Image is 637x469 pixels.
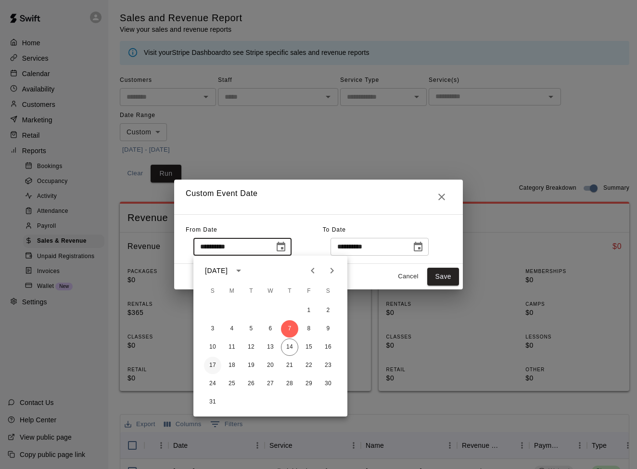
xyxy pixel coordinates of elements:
[300,302,318,319] button: 1
[300,339,318,356] button: 15
[408,237,428,257] button: Choose date, selected date is Aug 14, 2025
[262,282,279,301] span: Wednesday
[205,266,228,276] div: [DATE]
[204,339,221,356] button: 10
[174,180,463,214] h2: Custom Event Date
[300,320,318,338] button: 8
[262,375,279,392] button: 27
[242,282,260,301] span: Tuesday
[432,187,451,207] button: Close
[262,357,279,374] button: 20
[262,339,279,356] button: 13
[281,320,298,338] button: 7
[281,282,298,301] span: Thursday
[242,357,260,374] button: 19
[319,302,337,319] button: 2
[204,375,221,392] button: 24
[393,269,423,284] button: Cancel
[427,268,459,286] button: Save
[204,393,221,411] button: 31
[223,339,241,356] button: 11
[204,357,221,374] button: 17
[281,375,298,392] button: 28
[186,226,217,233] span: From Date
[300,375,318,392] button: 29
[223,375,241,392] button: 25
[281,357,298,374] button: 21
[319,320,337,338] button: 9
[319,375,337,392] button: 30
[223,282,241,301] span: Monday
[242,320,260,338] button: 5
[223,357,241,374] button: 18
[204,282,221,301] span: Sunday
[262,320,279,338] button: 6
[300,282,318,301] span: Friday
[319,282,337,301] span: Saturday
[323,226,346,233] span: To Date
[300,357,318,374] button: 22
[223,320,241,338] button: 4
[322,261,342,280] button: Next month
[281,339,298,356] button: 14
[204,320,221,338] button: 3
[319,339,337,356] button: 16
[271,237,291,257] button: Choose date, selected date is Aug 7, 2025
[242,375,260,392] button: 26
[230,262,247,279] button: calendar view is open, switch to year view
[303,261,322,280] button: Previous month
[242,339,260,356] button: 12
[319,357,337,374] button: 23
